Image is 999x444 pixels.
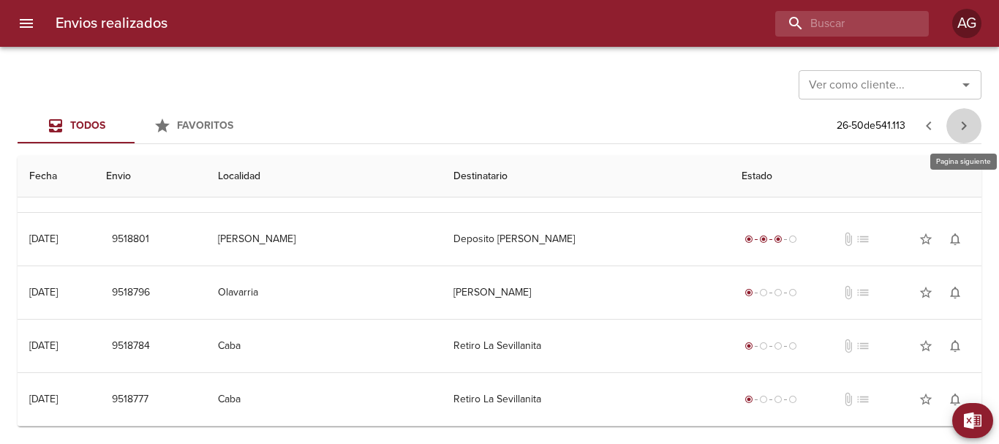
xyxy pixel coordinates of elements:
[940,225,970,254] button: Activar notificaciones
[112,284,150,302] span: 9518796
[70,119,105,132] span: Todos
[742,339,800,353] div: Generado
[759,342,768,350] span: radio_button_unchecked
[18,108,252,143] div: Tabs Envios
[919,392,933,407] span: star_border
[94,156,206,197] th: Envio
[775,11,904,37] input: buscar
[106,279,156,306] button: 9518796
[177,119,233,132] span: Favoritos
[29,393,58,405] div: [DATE]
[788,342,797,350] span: radio_button_unchecked
[940,278,970,307] button: Activar notificaciones
[948,339,962,353] span: notifications_none
[940,331,970,361] button: Activar notificaciones
[919,232,933,247] span: star_border
[952,9,981,38] div: AG
[956,75,976,95] button: Abrir
[442,156,730,197] th: Destinatario
[759,395,768,404] span: radio_button_unchecked
[911,331,940,361] button: Agregar a favoritos
[788,395,797,404] span: radio_button_unchecked
[856,285,870,300] span: No tiene pedido asociado
[788,235,797,244] span: radio_button_unchecked
[106,333,156,360] button: 9518784
[774,395,783,404] span: radio_button_unchecked
[948,392,962,407] span: notifications_none
[29,233,58,245] div: [DATE]
[112,391,148,409] span: 9518777
[442,373,730,426] td: Retiro La Sevillanita
[742,285,800,300] div: Generado
[948,232,962,247] span: notifications_none
[9,6,44,41] button: menu
[919,285,933,300] span: star_border
[442,266,730,319] td: [PERSON_NAME]
[841,392,856,407] span: No tiene documentos adjuntos
[948,285,962,300] span: notifications_none
[730,156,981,197] th: Estado
[18,156,94,197] th: Fecha
[841,285,856,300] span: No tiene documentos adjuntos
[856,392,870,407] span: No tiene pedido asociado
[206,156,442,197] th: Localidad
[774,342,783,350] span: radio_button_unchecked
[744,342,753,350] span: radio_button_checked
[56,12,167,35] h6: Envios realizados
[744,235,753,244] span: radio_button_checked
[206,213,442,266] td: [PERSON_NAME]
[788,288,797,297] span: radio_button_unchecked
[29,286,58,298] div: [DATE]
[29,339,58,352] div: [DATE]
[744,288,753,297] span: radio_button_checked
[742,392,800,407] div: Generado
[206,266,442,319] td: Olavarria
[206,373,442,426] td: Caba
[911,278,940,307] button: Agregar a favoritos
[106,226,155,253] button: 9518801
[742,232,800,247] div: En viaje
[856,339,870,353] span: No tiene pedido asociado
[841,232,856,247] span: No tiene documentos adjuntos
[940,385,970,414] button: Activar notificaciones
[911,225,940,254] button: Agregar a favoritos
[919,339,933,353] span: star_border
[952,403,993,438] button: Exportar Excel
[774,235,783,244] span: radio_button_checked
[911,385,940,414] button: Agregar a favoritos
[952,9,981,38] div: Abrir información de usuario
[837,118,905,133] p: 26 - 50 de 541.113
[106,386,154,413] button: 9518777
[112,337,150,355] span: 9518784
[856,232,870,247] span: No tiene pedido asociado
[442,320,730,372] td: Retiro La Sevillanita
[759,288,768,297] span: radio_button_unchecked
[112,230,149,249] span: 9518801
[841,339,856,353] span: No tiene documentos adjuntos
[759,235,768,244] span: radio_button_checked
[744,395,753,404] span: radio_button_checked
[206,320,442,372] td: Caba
[442,213,730,266] td: Deposito [PERSON_NAME]
[774,288,783,297] span: radio_button_unchecked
